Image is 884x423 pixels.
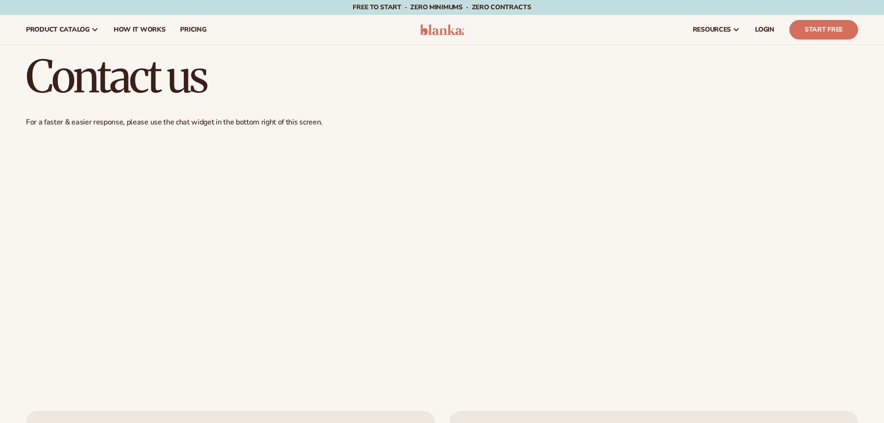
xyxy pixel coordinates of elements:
h1: Contact us [26,54,858,99]
span: pricing [180,26,206,33]
p: For a faster & easier response, please use the chat widget in the bottom right of this screen. [26,117,858,127]
a: resources [685,15,748,45]
img: logo [420,24,464,35]
a: pricing [173,15,213,45]
a: Start Free [789,20,858,39]
iframe: Contact Us Form [26,135,858,385]
span: How It Works [114,26,166,33]
span: product catalog [26,26,90,33]
a: LOGIN [748,15,782,45]
span: Free to start · ZERO minimums · ZERO contracts [353,3,531,12]
a: How It Works [106,15,173,45]
span: resources [693,26,731,33]
span: LOGIN [755,26,774,33]
a: product catalog [19,15,106,45]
